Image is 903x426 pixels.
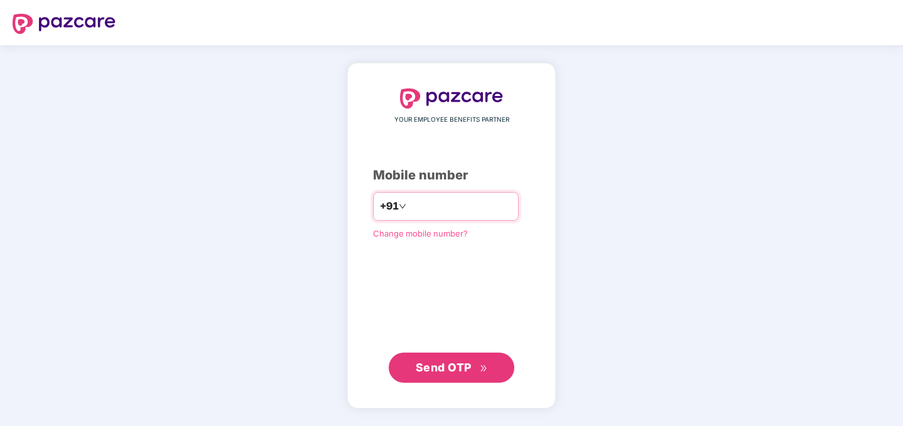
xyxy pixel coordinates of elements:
img: logo [13,14,116,34]
span: Send OTP [416,361,472,374]
span: down [399,203,406,210]
div: Mobile number [373,166,530,185]
button: Send OTPdouble-right [389,353,514,383]
img: logo [400,88,503,109]
span: YOUR EMPLOYEE BENEFITS PARTNER [394,115,509,125]
span: +91 [380,198,399,214]
span: double-right [480,365,488,373]
a: Change mobile number? [373,228,468,238]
